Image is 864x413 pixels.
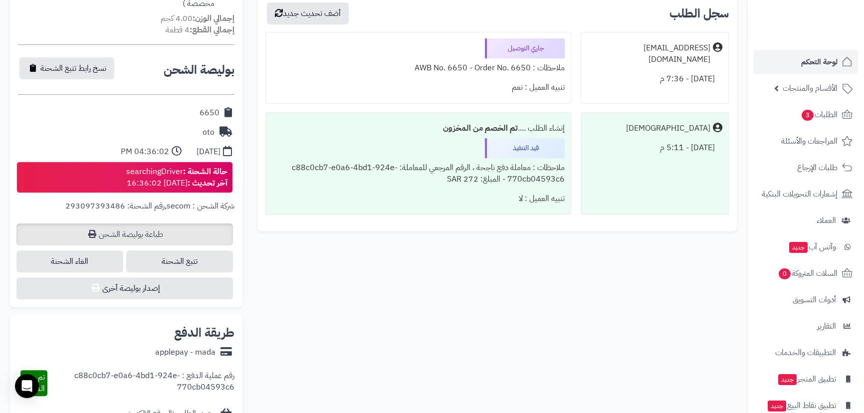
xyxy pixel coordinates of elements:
span: التطبيقات والخدمات [775,346,836,360]
span: المراجعات والأسئلة [781,134,838,148]
div: تنبيه العميل : لا [272,189,565,208]
b: تم الخصم من المخزون [443,122,518,134]
a: التقارير [753,314,858,338]
span: رقم الشحنة: 293097393486 [65,200,165,212]
div: [DATE] [197,146,220,158]
a: تتبع الشحنة [126,250,233,272]
div: جاري التوصيل [485,38,565,58]
div: قيد التنفيذ [485,138,565,158]
span: تطبيق نقاط البيع [767,399,836,413]
span: الغاء الشحنة [16,250,123,272]
a: وآتس آبجديد [753,235,858,259]
div: إنشاء الطلب .... [272,119,565,138]
button: نسخ رابط تتبع الشحنة [19,57,114,79]
strong: إجمالي الوزن: [193,12,234,24]
a: العملاء [753,208,858,232]
div: oto [203,127,215,138]
a: الطلبات3 [753,103,858,127]
span: 0 [778,268,791,280]
button: إصدار بوليصة أخرى [16,277,233,299]
small: 4.00 كجم [161,12,234,24]
span: 3 [801,109,814,121]
div: [DEMOGRAPHIC_DATA] [626,123,710,134]
a: لوحة التحكم [753,50,858,74]
span: الطلبات [801,108,838,122]
div: 6650 [200,107,219,119]
div: [DATE] - 7:36 م [587,69,722,89]
span: تطبيق المتجر [777,372,836,386]
a: طلبات الإرجاع [753,156,858,180]
div: searchingDriver [DATE] 16:36:02 [126,166,227,189]
span: السلات المتروكة [778,266,838,280]
div: ملاحظات : معاملة دفع ناجحة ، الرقم المرجعي للمعاملة: c88c0cb7-e0a6-4bd1-924e-770cb04593c6 - المبل... [272,158,565,189]
a: إشعارات التحويلات البنكية [753,182,858,206]
h3: سجل الطلب [669,7,729,19]
a: تطبيق المتجرجديد [753,367,858,391]
strong: آخر تحديث : [188,177,227,189]
span: جديد [789,242,808,253]
strong: حالة الشحنة : [183,166,227,178]
span: جديد [768,401,786,412]
span: نسخ رابط تتبع الشحنة [40,62,106,74]
span: جديد [778,374,797,385]
button: أضف تحديث جديد [267,2,349,24]
h2: بوليصة الشحن [164,64,234,76]
span: لوحة التحكم [801,55,838,69]
div: [EMAIL_ADDRESS][DOMAIN_NAME] [587,42,710,65]
div: ملاحظات : AWB No. 6650 - Order No. 6650 [272,58,565,78]
strong: إجمالي القطع: [190,24,234,36]
span: العملاء [817,213,836,227]
div: [DATE] - 5:11 م [587,138,722,158]
h2: طريقة الدفع [174,327,234,339]
div: applepay - mada [155,347,216,358]
div: Open Intercom Messenger [15,374,39,398]
img: logo-2.png [796,8,855,29]
span: وآتس آب [788,240,836,254]
span: التقارير [817,319,836,333]
span: طلبات الإرجاع [797,161,838,175]
span: شركة الشحن : secom [167,200,234,212]
div: رقم عملية الدفع : c88c0cb7-e0a6-4bd1-924e-770cb04593c6 [47,370,234,396]
div: 04:36:02 PM [121,146,169,158]
a: المراجعات والأسئلة [753,129,858,153]
a: التطبيقات والخدمات [753,341,858,365]
a: طباعة بوليصة الشحن [16,223,233,245]
a: أدوات التسويق [753,288,858,312]
div: , [18,201,234,223]
span: أدوات التسويق [793,293,836,307]
small: 4 قطعة [166,24,234,36]
span: الأقسام والمنتجات [783,81,838,95]
a: السلات المتروكة0 [753,261,858,285]
div: تنبيه العميل : نعم [272,78,565,97]
span: إشعارات التحويلات البنكية [762,187,838,201]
